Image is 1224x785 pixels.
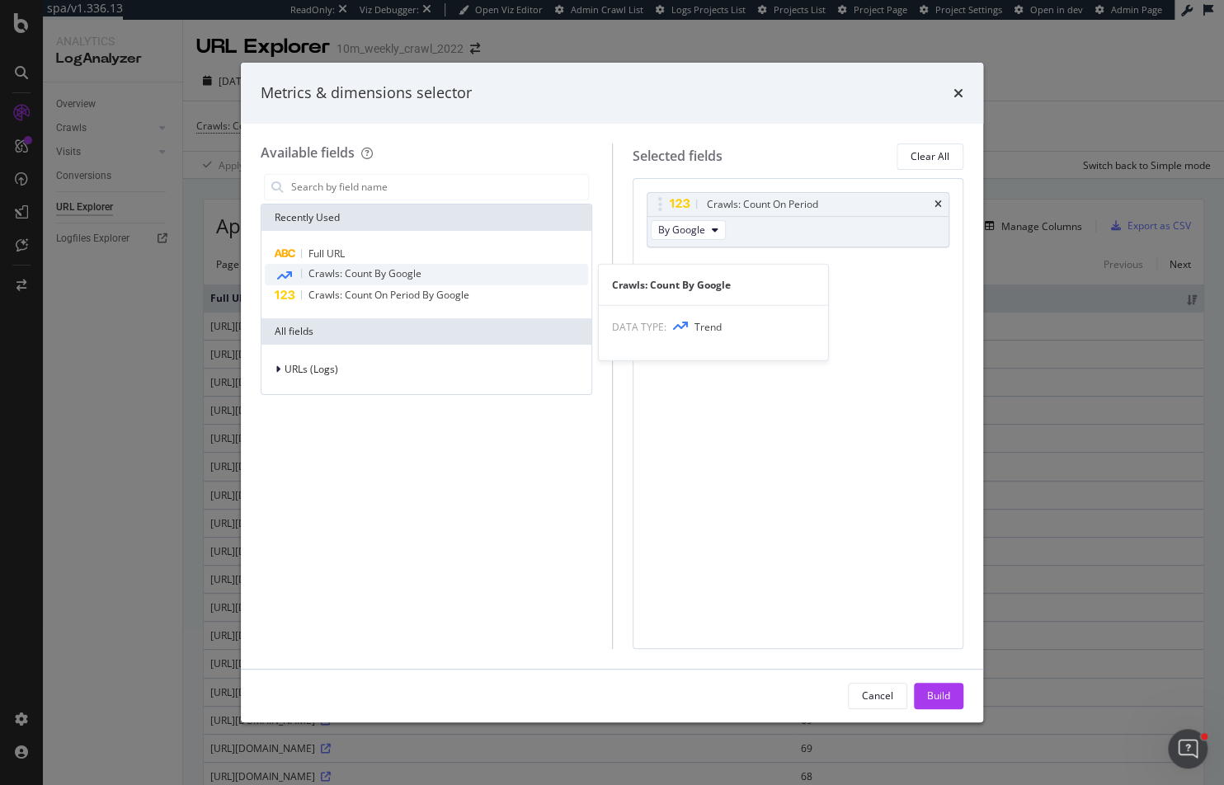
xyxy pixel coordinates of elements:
[285,362,338,376] span: URLs (Logs)
[612,320,666,334] span: DATA TYPE:
[261,82,472,104] div: Metrics & dimensions selector
[308,266,421,280] span: Crawls: Count By Google
[914,683,963,709] button: Build
[290,175,588,200] input: Search by field name
[848,683,907,709] button: Cancel
[261,318,591,345] div: All fields
[927,689,950,703] div: Build
[911,149,949,163] div: Clear All
[651,220,726,240] button: By Google
[694,320,722,334] span: Trend
[647,192,950,247] div: Crawls: Count On PeriodtimesBy Google
[934,200,942,209] div: times
[308,288,469,302] span: Crawls: Count On Period By Google
[897,143,963,170] button: Clear All
[599,278,828,292] div: Crawls: Count By Google
[953,82,963,104] div: times
[862,689,893,703] div: Cancel
[308,247,345,261] span: Full URL
[658,223,705,237] span: By Google
[261,143,355,162] div: Available fields
[707,196,818,213] div: Crawls: Count On Period
[261,204,591,231] div: Recently Used
[241,63,983,722] div: modal
[1168,729,1208,769] iframe: Intercom live chat
[633,147,723,166] div: Selected fields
